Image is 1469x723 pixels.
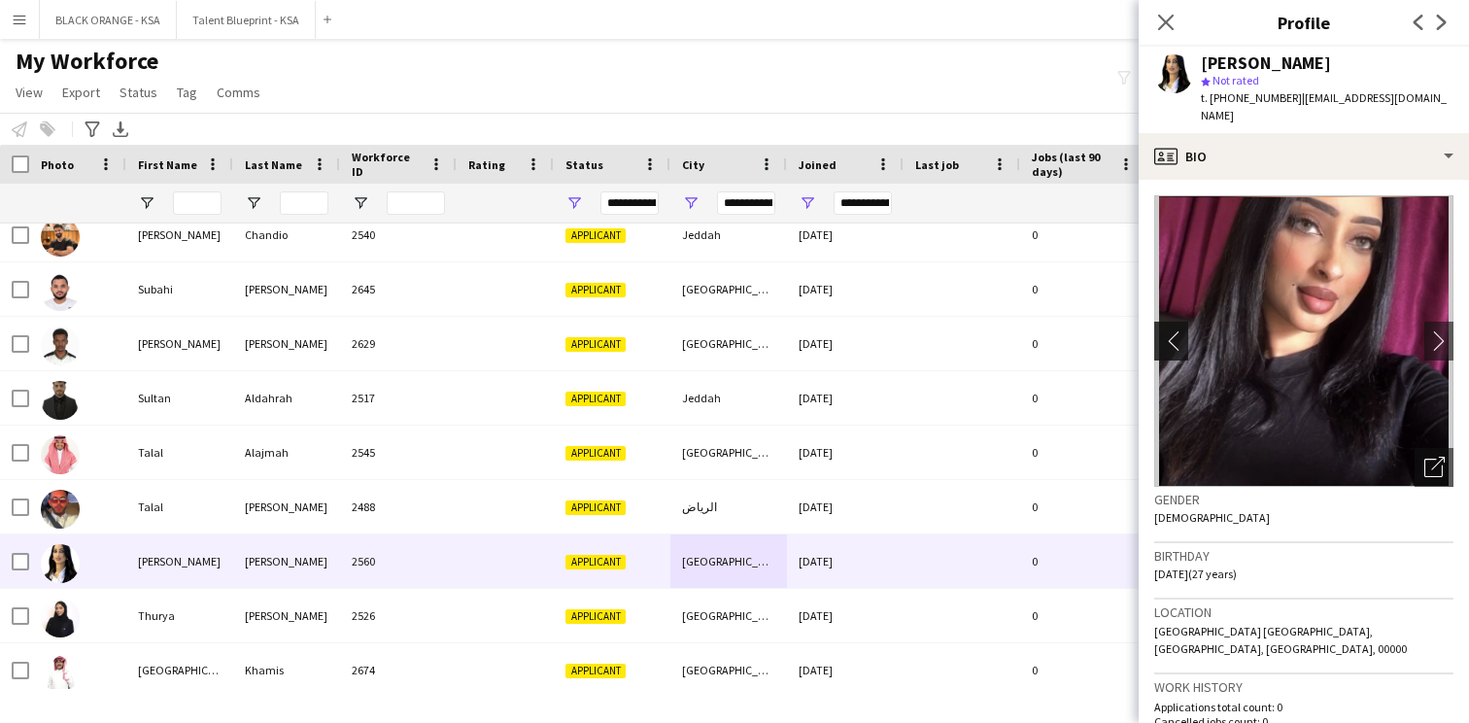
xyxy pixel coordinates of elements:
app-action-btn: Advanced filters [81,118,104,141]
div: 2674 [340,643,457,697]
span: Tag [177,84,197,101]
a: Status [112,80,165,105]
span: Last job [915,157,959,172]
div: Chandio [233,208,340,261]
div: Subahi [126,262,233,316]
button: Open Filter Menu [799,194,816,212]
div: [DATE] [787,317,904,370]
button: Talent Blueprint - KSA [177,1,316,39]
img: Crew avatar or photo [1154,195,1453,487]
div: [PERSON_NAME] [1201,54,1331,72]
div: 2488 [340,480,457,534]
div: [DATE] [787,262,904,316]
div: [PERSON_NAME] [233,480,340,534]
div: Khamis [233,643,340,697]
span: Joined [799,157,837,172]
img: Turki Khamis [41,653,80,692]
img: Sultan Aldahrah [41,381,80,420]
h3: Work history [1154,678,1453,696]
div: 2560 [340,534,457,588]
div: 0 [1020,480,1146,534]
div: 2629 [340,317,457,370]
div: [PERSON_NAME] [126,208,233,261]
div: [GEOGRAPHIC_DATA] [670,262,787,316]
span: [DATE] (27 years) [1154,567,1237,581]
h3: Location [1154,603,1453,621]
div: 2540 [340,208,457,261]
div: [GEOGRAPHIC_DATA] /[GEOGRAPHIC_DATA] [670,589,787,642]
button: Open Filter Menu [682,194,700,212]
div: [GEOGRAPHIC_DATA] [670,317,787,370]
a: View [8,80,51,105]
span: Status [565,157,603,172]
span: Photo [41,157,74,172]
h3: Profile [1139,10,1469,35]
span: Applicant [565,500,626,515]
div: [PERSON_NAME] [233,589,340,642]
span: Applicant [565,283,626,297]
p: Applications total count: 0 [1154,700,1453,714]
span: Applicant [565,392,626,406]
img: Talal Alajmah [41,435,80,474]
span: | [EMAIL_ADDRESS][DOMAIN_NAME] [1201,90,1447,122]
span: Applicant [565,337,626,352]
div: 2526 [340,589,457,642]
div: [DATE] [787,643,904,697]
span: View [16,84,43,101]
input: Date Filter Input [834,191,892,215]
span: Applicant [565,609,626,624]
span: Status [120,84,157,101]
span: First Name [138,157,197,172]
span: Applicant [565,228,626,243]
app-action-btn: Export XLSX [109,118,132,141]
div: [GEOGRAPHIC_DATA] [670,534,787,588]
h3: Gender [1154,491,1453,508]
div: 0 [1020,426,1146,479]
span: Applicant [565,555,626,569]
div: [GEOGRAPHIC_DATA] [670,643,787,697]
span: Comms [217,84,260,101]
div: [PERSON_NAME] [233,534,340,588]
input: Workforce ID Filter Input [387,191,445,215]
span: Export [62,84,100,101]
button: Open Filter Menu [352,194,369,212]
img: Thurya Mohammed [41,599,80,637]
div: [DATE] [787,371,904,425]
div: Aldahrah [233,371,340,425]
div: Talal [126,480,233,534]
div: 0 [1020,317,1146,370]
a: Tag [169,80,205,105]
div: [DATE] [787,589,904,642]
div: Sultan [126,371,233,425]
button: Open Filter Menu [245,194,262,212]
div: Open photos pop-in [1415,448,1453,487]
span: Applicant [565,446,626,461]
div: 0 [1020,589,1146,642]
div: Jeddah [670,208,787,261]
div: 2645 [340,262,457,316]
button: Open Filter Menu [565,194,583,212]
div: 0 [1020,371,1146,425]
span: My Workforce [16,47,158,76]
div: [DATE] [787,534,904,588]
span: City [682,157,704,172]
span: Rating [468,157,505,172]
div: 2545 [340,426,457,479]
img: Tena Khalid [41,544,80,583]
div: Jeddah [670,371,787,425]
input: Last Name Filter Input [280,191,328,215]
div: Thurya [126,589,233,642]
div: 0 [1020,262,1146,316]
div: Alajmah [233,426,340,479]
div: [PERSON_NAME] [126,534,233,588]
span: [GEOGRAPHIC_DATA] [GEOGRAPHIC_DATA], [GEOGRAPHIC_DATA], [GEOGRAPHIC_DATA], 00000 [1154,624,1407,656]
div: [DATE] [787,426,904,479]
span: t. [PHONE_NUMBER] [1201,90,1302,105]
img: Subahi Mohammed [41,272,80,311]
div: [DATE] [787,208,904,261]
div: 0 [1020,208,1146,261]
div: [GEOGRAPHIC_DATA] [126,643,233,697]
div: [PERSON_NAME] [233,262,340,316]
span: Applicant [565,664,626,678]
h3: Birthday [1154,547,1453,565]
